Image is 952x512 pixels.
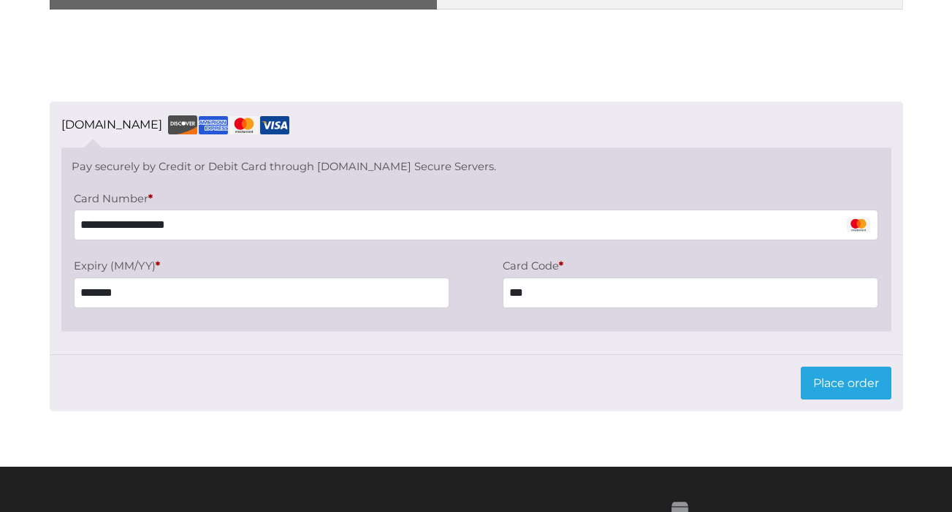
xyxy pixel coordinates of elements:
img: amex [199,116,228,134]
img: discover [168,115,197,134]
img: mastercard [229,116,259,134]
button: Place order [801,367,891,400]
label: Card Code [503,256,878,277]
p: Pay securely by Credit or Debit Card through [DOMAIN_NAME] Secure Servers. [72,158,880,175]
label: Expiry (MM/YY) [74,256,449,277]
label: [DOMAIN_NAME] [61,113,289,137]
iframe: reCAPTCHA [50,27,272,84]
img: visa [260,116,289,134]
label: Card Number [74,188,878,210]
